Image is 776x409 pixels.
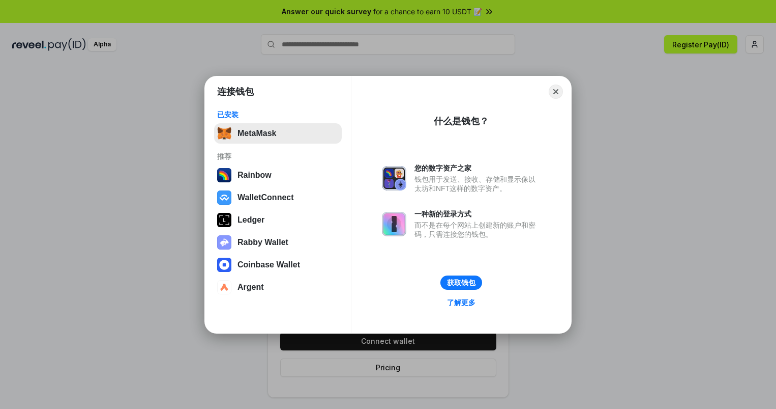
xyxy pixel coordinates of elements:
div: Rabby Wallet [237,238,288,247]
img: svg+xml,%3Csvg%20xmlns%3D%22http%3A%2F%2Fwww.w3.org%2F2000%2Fsvg%22%20width%3D%2228%22%20height%3... [217,213,231,227]
button: MetaMask [214,123,342,144]
div: 了解更多 [447,298,475,307]
button: Rainbow [214,165,342,185]
button: WalletConnect [214,187,342,208]
img: svg+xml,%3Csvg%20xmlns%3D%22http%3A%2F%2Fwww.w3.org%2F2000%2Fsvg%22%20fill%3D%22none%22%20viewBox... [382,166,406,190]
div: MetaMask [237,129,276,138]
div: 推荐 [217,152,339,161]
div: Coinbase Wallet [237,260,300,269]
button: 获取钱包 [440,276,482,290]
img: svg+xml,%3Csvg%20width%3D%2228%22%20height%3D%2228%22%20viewBox%3D%220%200%2028%2028%22%20fill%3D... [217,190,231,205]
div: 一种新的登录方式 [414,209,541,219]
div: 您的数字资产之家 [414,163,541,173]
img: svg+xml,%3Csvg%20width%3D%2228%22%20height%3D%2228%22%20viewBox%3D%220%200%2028%2028%22%20fill%3D... [217,280,231,294]
button: Argent [214,277,342,297]
div: 钱包用于发送、接收、存储和显示像以太坊和NFT这样的数字资产。 [414,175,541,193]
div: Ledger [237,215,264,225]
div: WalletConnect [237,193,294,202]
div: Argent [237,283,264,292]
h1: 连接钱包 [217,86,254,98]
div: 什么是钱包？ [434,115,489,127]
div: 已安装 [217,110,339,119]
button: Ledger [214,210,342,230]
img: svg+xml,%3Csvg%20fill%3D%22none%22%20height%3D%2233%22%20viewBox%3D%220%200%2035%2033%22%20width%... [217,126,231,141]
button: Close [549,85,563,99]
a: 了解更多 [441,296,482,309]
img: svg+xml,%3Csvg%20width%3D%22120%22%20height%3D%22120%22%20viewBox%3D%220%200%20120%20120%22%20fil... [217,168,231,182]
img: svg+xml,%3Csvg%20width%3D%2228%22%20height%3D%2228%22%20viewBox%3D%220%200%2028%2028%22%20fill%3D... [217,258,231,272]
img: svg+xml,%3Csvg%20xmlns%3D%22http%3A%2F%2Fwww.w3.org%2F2000%2Fsvg%22%20fill%3D%22none%22%20viewBox... [382,212,406,236]
div: 获取钱包 [447,278,475,287]
button: Rabby Wallet [214,232,342,253]
img: svg+xml,%3Csvg%20xmlns%3D%22http%3A%2F%2Fwww.w3.org%2F2000%2Fsvg%22%20fill%3D%22none%22%20viewBox... [217,235,231,250]
div: 而不是在每个网站上创建新的账户和密码，只需连接您的钱包。 [414,221,541,239]
div: Rainbow [237,171,272,180]
button: Coinbase Wallet [214,255,342,275]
